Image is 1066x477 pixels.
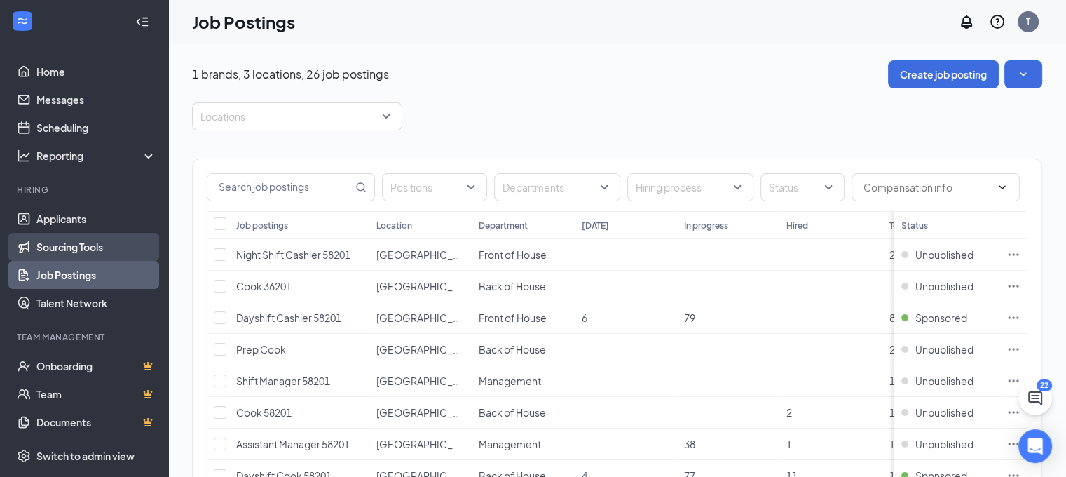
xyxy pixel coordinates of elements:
[236,375,330,387] span: Shift Manager 58201
[236,220,288,231] div: Job postings
[684,438,695,450] span: 38
[369,302,472,334] td: Montgomery (4030 Atlanta Hwy), AL
[36,261,156,289] a: Job Postings
[1016,67,1030,81] svg: SmallChevronDown
[479,343,546,356] span: Back of House
[472,397,574,429] td: Back of House
[236,311,341,324] span: Dayshift Cashier 58201
[958,13,975,30] svg: Notifications
[989,13,1006,30] svg: QuestionInfo
[192,67,389,82] p: 1 brands, 3 locations, 26 job postings
[915,342,973,356] span: Unpublished
[915,248,973,262] span: Unpublished
[376,343,575,356] span: [GEOGRAPHIC_DATA] ([STREET_ADDRESS]
[15,14,29,28] svg: WorkstreamLogo
[888,60,999,88] button: Create job posting
[915,279,973,293] span: Unpublished
[376,375,575,387] span: [GEOGRAPHIC_DATA] ([STREET_ADDRESS]
[1027,390,1044,407] svg: ChatActive
[479,438,541,450] span: Management
[376,406,575,419] span: [GEOGRAPHIC_DATA] ([STREET_ADDRESS]
[894,211,999,239] th: Status
[882,211,985,239] th: Total
[1006,405,1020,419] svg: Ellipses
[472,271,574,302] td: Back of House
[479,220,528,231] div: Department
[915,311,967,325] span: Sponsored
[236,343,286,356] span: Prep Cook
[36,58,156,86] a: Home
[786,406,792,419] span: 2
[135,15,149,29] svg: Collapse
[36,289,156,317] a: Talent Network
[36,408,156,436] a: DocumentsCrown
[1006,248,1020,262] svg: Ellipses
[479,311,547,324] span: Front of House
[36,233,156,261] a: Sourcing Tools
[369,429,472,460] td: Montgomery (4030 Atlanta Hwy), AL
[236,438,350,450] span: Assistant Manager 58201
[17,331,153,343] div: Team Management
[376,248,575,261] span: [GEOGRAPHIC_DATA] ([STREET_ADDRESS]
[1018,429,1052,463] div: Open Intercom Messenger
[369,334,472,365] td: Montgomery (4030 Atlanta Hwy), AL
[779,211,882,239] th: Hired
[472,302,574,334] td: Front of House
[192,10,295,34] h1: Job Postings
[369,365,472,397] td: Montgomery (4030 Atlanta Hwy), AL
[1006,374,1020,388] svg: Ellipses
[36,380,156,408] a: TeamCrown
[472,429,574,460] td: Management
[36,205,156,233] a: Applicants
[915,374,973,388] span: Unpublished
[1004,60,1042,88] button: SmallChevronDown
[1018,382,1052,415] button: ChatActive
[36,86,156,114] a: Messages
[207,174,353,201] input: Search job postings
[236,248,350,261] span: Night Shift Cashier 58201
[479,280,546,293] span: Back of House
[889,406,912,419] span: 1151
[915,405,973,419] span: Unpublished
[479,406,546,419] span: Back of House
[677,211,779,239] th: In progress
[376,220,412,231] div: Location
[17,149,31,163] svg: Analysis
[376,311,575,324] span: [GEOGRAPHIC_DATA] ([STREET_ADDRESS]
[236,406,292,419] span: Cook 58201
[889,375,906,387] span: 149
[684,311,695,324] span: 79
[472,239,574,271] td: Front of House
[997,182,1008,193] svg: ChevronDown
[1006,311,1020,325] svg: Ellipses
[36,114,156,142] a: Scheduling
[889,311,906,324] span: 892
[36,149,157,163] div: Reporting
[472,334,574,365] td: Back of House
[1006,342,1020,356] svg: Ellipses
[355,182,367,193] svg: MagnifyingGlass
[479,248,547,261] span: Front of House
[1006,437,1020,451] svg: Ellipses
[17,184,153,196] div: Hiring
[369,271,472,302] td: Montgomery (4030 Atlanta Hwy), AL
[863,180,991,195] input: Compensation info
[369,239,472,271] td: Montgomery (4030 Atlanta Hwy), AL
[889,438,912,450] span: 1154
[1037,379,1052,391] div: 22
[575,211,677,239] th: [DATE]
[479,375,541,387] span: Management
[786,438,792,450] span: 1
[889,343,906,356] span: 212
[369,397,472,429] td: Montgomery (4030 Atlanta Hwy), AL
[472,365,574,397] td: Management
[17,449,31,463] svg: Settings
[36,449,135,463] div: Switch to admin view
[889,248,906,261] span: 269
[236,280,292,293] span: Cook 36201
[915,437,973,451] span: Unpublished
[582,311,587,324] span: 6
[376,438,575,450] span: [GEOGRAPHIC_DATA] ([STREET_ADDRESS]
[1026,15,1030,27] div: T
[376,280,575,293] span: [GEOGRAPHIC_DATA] ([STREET_ADDRESS]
